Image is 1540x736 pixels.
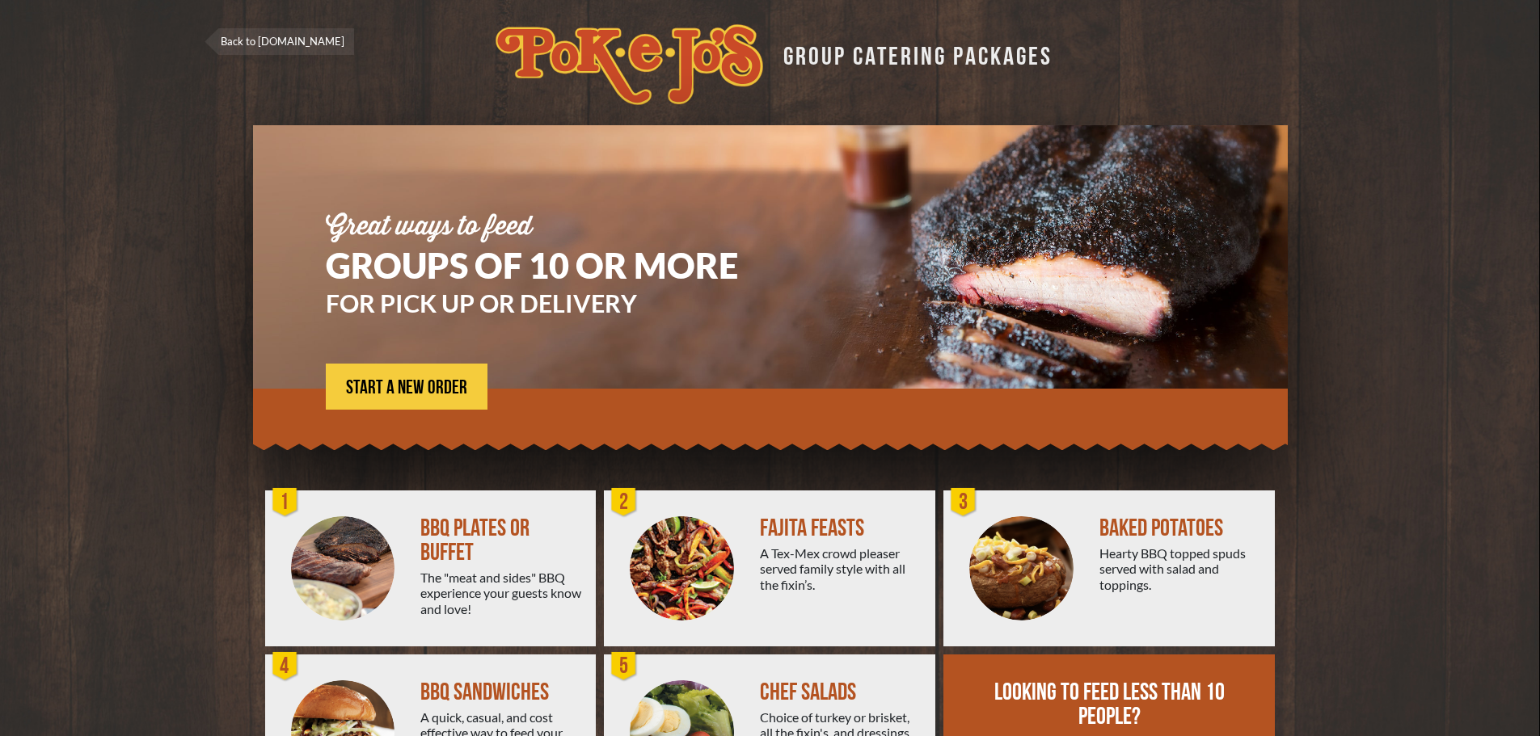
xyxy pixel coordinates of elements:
[269,650,302,683] div: 4
[608,650,640,683] div: 5
[992,680,1228,729] div: LOOKING TO FEED LESS THAN 10 PEOPLE?
[291,516,395,620] img: PEJ-BBQ-Buffet.png
[420,570,583,616] div: The "meat and sides" BBQ experience your guests know and love!
[205,28,354,55] a: Back to [DOMAIN_NAME]
[1099,516,1262,540] div: BAKED POTATOES
[608,486,640,519] div: 2
[947,486,980,519] div: 3
[326,248,787,283] h1: GROUPS OF 10 OR MORE
[346,378,467,397] span: START A NEW ORDER
[326,364,487,410] a: START A NEW ORDER
[760,516,922,540] div: FAJITA FEASTS
[760,545,922,592] div: A Tex-Mex crowd pleaser served family style with all the fixin’s.
[760,680,922,704] div: CHEF SALADS
[326,291,787,315] h3: FOR PICK UP OR DELIVERY
[326,214,787,240] div: Great ways to feed
[771,37,1053,69] div: GROUP CATERING PACKAGES
[969,516,1074,620] img: PEJ-Baked-Potato.png
[1099,545,1262,592] div: Hearty BBQ topped spuds served with salad and toppings.
[420,516,583,565] div: BBQ PLATES OR BUFFET
[496,24,763,105] img: logo.svg
[420,680,583,704] div: BBQ SANDWICHES
[630,516,734,620] img: PEJ-Fajitas.png
[269,486,302,519] div: 1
